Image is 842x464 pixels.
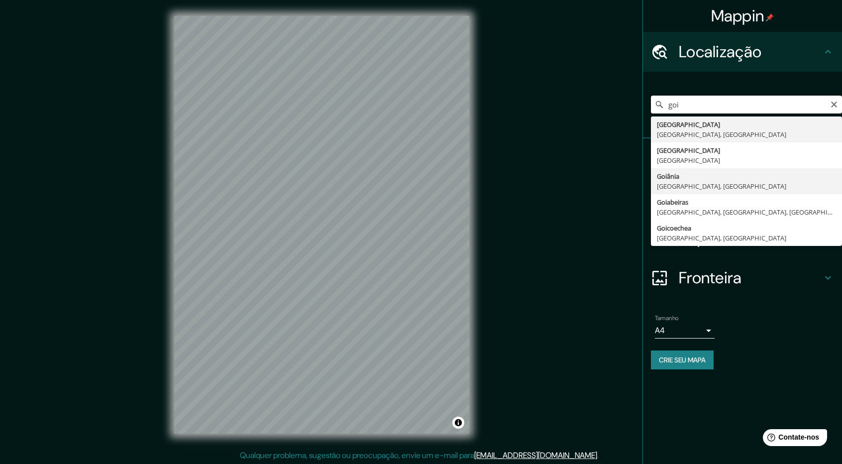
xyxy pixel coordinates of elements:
[830,99,838,109] button: Claro
[657,224,691,232] font: Goicoechea
[679,41,761,62] font: Localização
[643,218,842,258] div: Layout
[600,450,602,461] font: .
[651,96,842,114] input: Escolha sua cidade ou área
[655,314,679,322] font: Tamanho
[766,13,774,21] img: pin-icon.png
[679,267,742,288] font: Fronteira
[174,16,469,434] canvas: Mapa
[655,325,665,336] font: A4
[657,156,720,165] font: [GEOGRAPHIC_DATA]
[657,182,786,191] font: [GEOGRAPHIC_DATA], [GEOGRAPHIC_DATA]
[659,355,706,364] font: Crie seu mapa
[240,450,474,461] font: Qualquer problema, sugestão ou preocupação, envie um e-mail para
[657,120,720,129] font: [GEOGRAPHIC_DATA]
[643,32,842,72] div: Localização
[655,323,715,339] div: A4
[657,146,720,155] font: [GEOGRAPHIC_DATA]
[643,258,842,298] div: Fronteira
[474,450,597,461] a: [EMAIL_ADDRESS][DOMAIN_NAME]
[597,450,599,461] font: .
[657,130,786,139] font: [GEOGRAPHIC_DATA], [GEOGRAPHIC_DATA]
[657,233,786,242] font: [GEOGRAPHIC_DATA], [GEOGRAPHIC_DATA]
[657,172,679,181] font: Goiânia
[711,5,764,26] font: Mappin
[643,178,842,218] div: Estilo
[452,417,464,429] button: Alternar atribuição
[753,425,831,453] iframe: Iniciador de widget de ajuda
[657,198,688,207] font: Goiabeiras
[651,350,714,369] button: Crie seu mapa
[599,450,600,461] font: .
[643,138,842,178] div: Alfinetes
